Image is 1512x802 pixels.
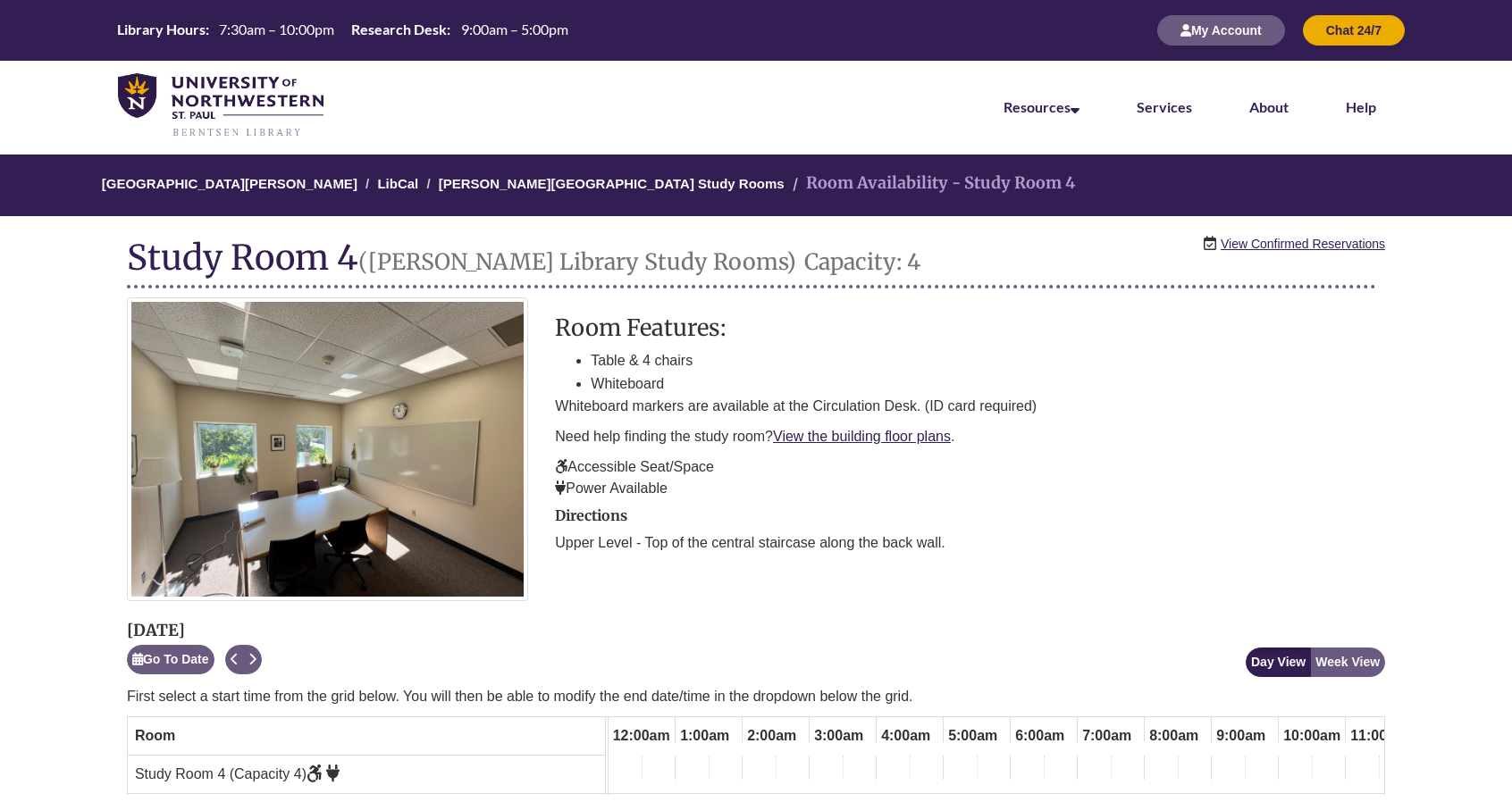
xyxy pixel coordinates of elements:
button: Day View [1246,647,1311,677]
div: directions [555,508,1385,555]
a: Resources [1004,98,1079,115]
div: description [555,315,1385,498]
a: Help [1346,98,1376,115]
a: Chat 24/7 [1303,22,1405,38]
span: Room [135,728,175,743]
li: Table & 4 chairs [591,349,1385,372]
th: Research Desk: [344,20,453,39]
span: 8:00am [1145,721,1203,751]
span: 9:00am [1212,721,1270,751]
button: Previous [225,645,244,674]
p: Accessible Seat/Space Power Available [555,456,1385,499]
p: Need help finding the study room? . [555,426,1385,447]
img: UNWSP Library Logo [118,73,323,138]
span: 4:00am [877,721,935,751]
span: 7:30am – 10:00pm [219,21,334,38]
span: 12:00am [609,721,675,751]
button: Chat 24/7 [1303,15,1405,46]
p: Whiteboard markers are available at the Circulation Desk. (ID card required) [555,396,1385,417]
a: [GEOGRAPHIC_DATA][PERSON_NAME] [102,176,357,191]
h2: Directions [555,508,1385,524]
a: About [1249,98,1289,115]
h3: Room Features: [555,315,1385,340]
span: 7:00am [1078,721,1136,751]
nav: Breadcrumb [127,155,1385,216]
span: 10:00am [1279,721,1345,751]
table: Hours Today [110,20,575,39]
button: Go To Date [127,645,214,674]
small: ([PERSON_NAME] Library Study Rooms) [358,247,796,276]
li: Room Availability - Study Room 4 [788,171,1075,196]
a: Services [1137,98,1192,115]
span: 11:00am [1346,721,1412,751]
a: My Account [1157,22,1285,38]
img: Study Room 4 [127,297,528,601]
a: Hours Today [110,20,575,41]
span: 6:00am [1011,721,1069,751]
p: Upper Level - Top of the central staircase along the back wall. [555,532,1385,554]
span: Study Room 4 (Capacity 4) [135,766,340,781]
p: First select a start time from the grid below. You will then be able to modify the end date/time ... [127,686,1385,707]
button: My Account [1157,15,1285,46]
th: Library Hours: [110,20,212,39]
span: 5:00am [944,721,1002,751]
button: Week View [1310,647,1385,677]
span: 3:00am [810,721,868,751]
li: Whiteboard [591,372,1385,396]
span: 2:00am [743,721,801,751]
span: 9:00am – 5:00pm [461,21,568,38]
a: View the building floor plans [773,429,951,444]
span: 1:00am [676,721,734,751]
a: LibCal [377,176,418,191]
a: [PERSON_NAME][GEOGRAPHIC_DATA] Study Rooms [439,176,785,191]
small: Capacity: 4 [804,247,920,276]
button: Next [243,645,262,674]
h1: Study Room 4 [127,238,1376,288]
h2: [DATE] [127,622,262,639]
a: View Confirmed Reservations [1221,234,1385,254]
